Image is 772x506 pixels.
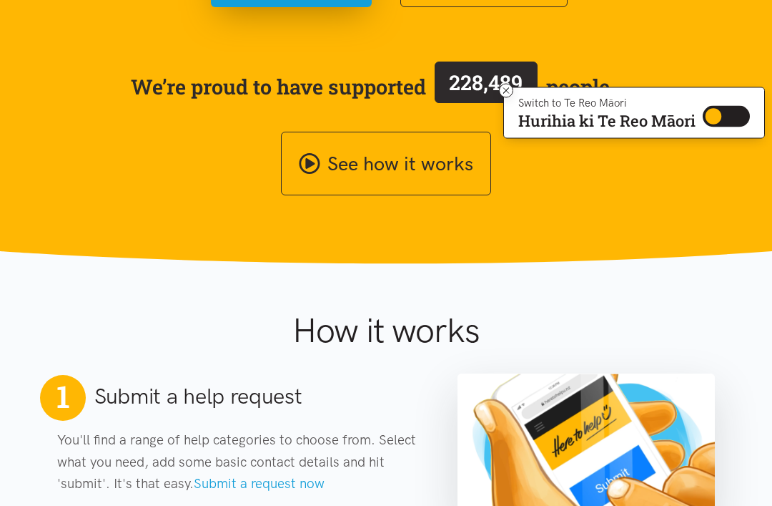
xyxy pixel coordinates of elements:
p: You'll find a range of help categories to choose from. Select what you need, add some basic conta... [57,430,429,495]
a: Submit a request now [194,476,325,492]
h2: Submit a help request [94,382,302,412]
p: Hurihia ki Te Reo Māori [518,115,696,127]
p: Switch to Te Reo Māori [518,99,696,107]
span: 228,489 [449,69,523,97]
a: 228,489 [426,59,546,115]
span: 1 [56,379,69,416]
h1: How it works [172,311,600,352]
a: See how it works [281,132,491,196]
span: We’re proud to have supported people [131,59,610,115]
